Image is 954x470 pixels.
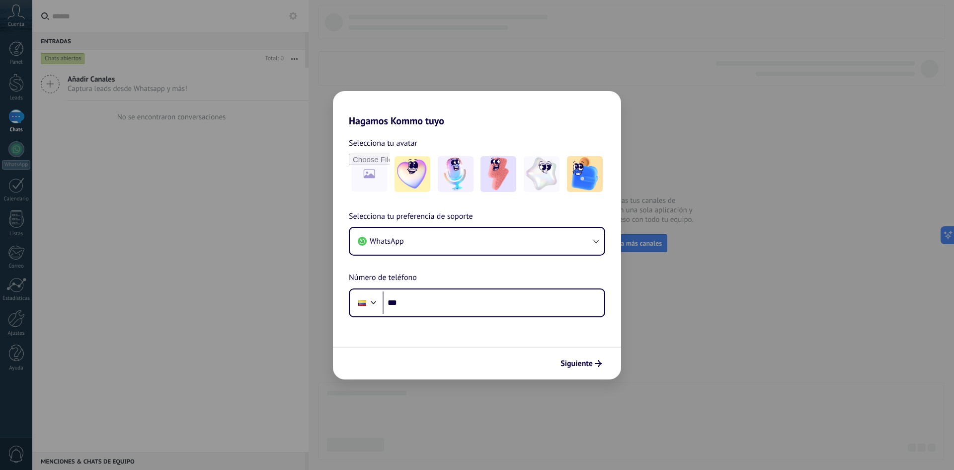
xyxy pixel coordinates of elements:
div: Colombia: + 57 [353,292,372,313]
img: -5.jpeg [567,156,603,192]
span: Número de teléfono [349,272,417,284]
span: Selecciona tu avatar [349,137,417,150]
button: WhatsApp [350,228,604,255]
img: -4.jpeg [524,156,559,192]
span: Selecciona tu preferencia de soporte [349,210,473,223]
span: WhatsApp [370,236,404,246]
img: -1.jpeg [395,156,430,192]
span: Siguiente [560,360,593,367]
h2: Hagamos Kommo tuyo [333,91,621,127]
img: -3.jpeg [480,156,516,192]
img: -2.jpeg [438,156,474,192]
button: Siguiente [556,355,606,372]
